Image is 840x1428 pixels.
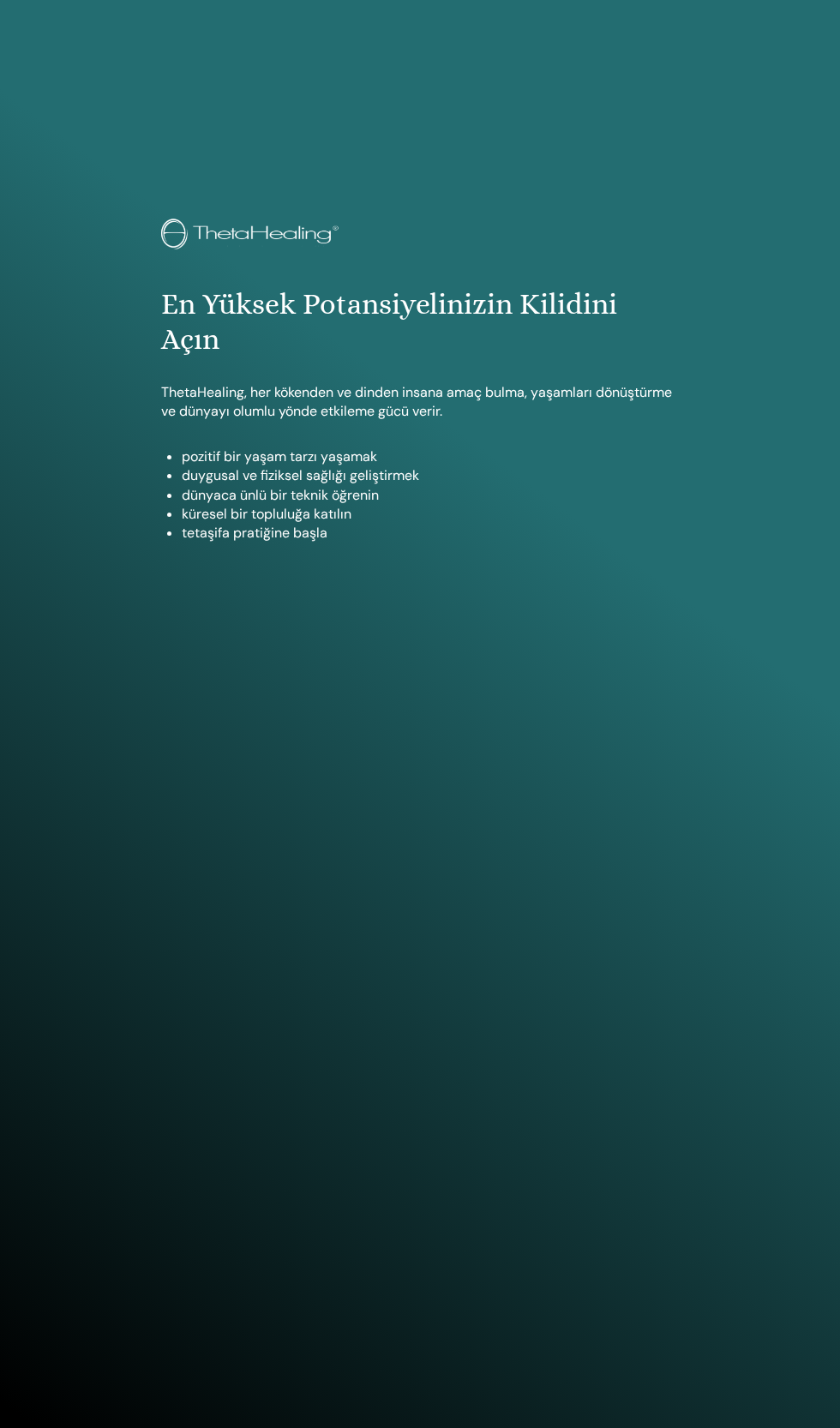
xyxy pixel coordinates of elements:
h1: En Yüksek Potansiyelinizin Kilidini Açın [161,287,678,357]
li: dünyaca ünlü bir teknik öğrenin [182,486,678,505]
li: pozitif bir yaşam tarzı yaşamak [182,447,678,466]
li: tetaşifa pratiğine başla [182,524,678,543]
p: ThetaHealing, her kökenden ve dinden insana amaç bulma, yaşamları dönüştürme ve dünyayı olumlu yö... [161,383,678,422]
li: duygusal ve fiziksel sağlığı geliştirmek [182,466,678,485]
li: küresel bir topluluğa katılın [182,505,678,524]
